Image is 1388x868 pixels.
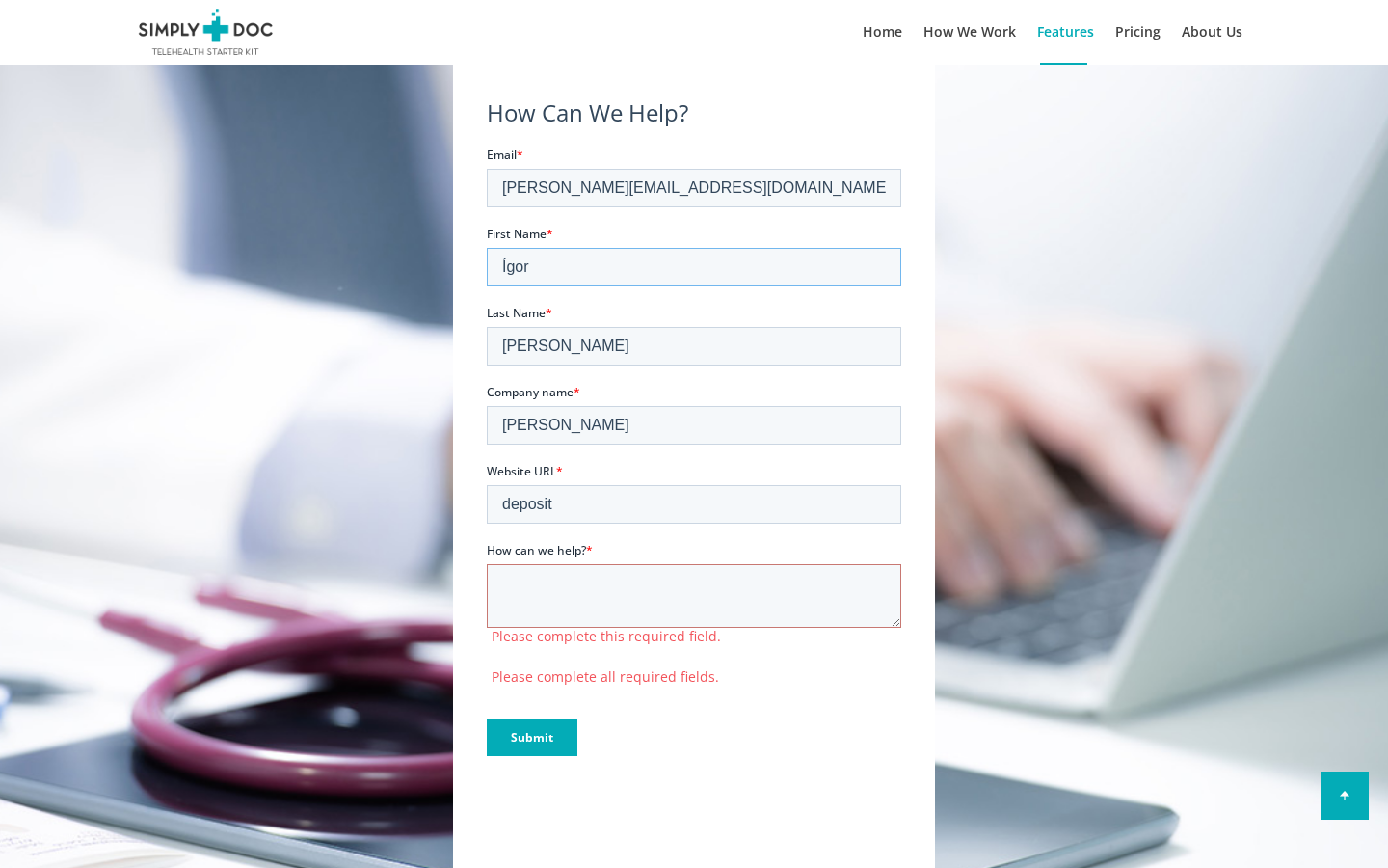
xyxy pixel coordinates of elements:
[923,22,1016,41] span: How We Work
[1115,22,1161,41] span: Pricing
[487,100,688,125] h3: How Can We Help?
[863,22,902,41] span: Home
[135,9,277,55] img: SimplyDoc
[1037,22,1094,41] span: Features
[1182,22,1242,41] span: About Us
